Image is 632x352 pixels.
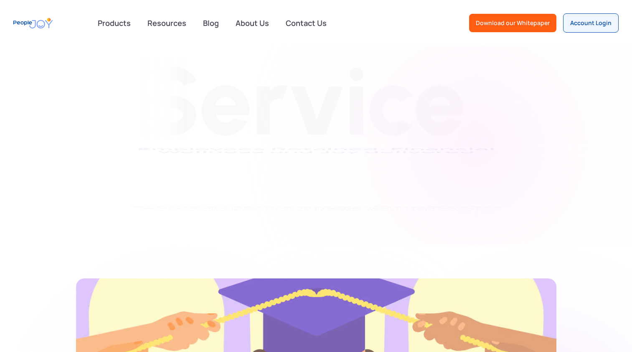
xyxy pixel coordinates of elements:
[570,19,612,27] div: Account Login
[469,14,556,32] a: Download our Whitepaper
[563,13,619,33] a: Account Login
[93,15,136,31] div: Products
[13,14,53,33] a: home
[129,148,503,153] h1: Employees Retained. Financial Wellness and Joy delivered
[198,14,224,32] a: Blog
[281,14,332,32] a: Contact Us
[142,14,191,32] a: Resources
[476,19,550,27] div: Download our Whitepaper
[129,206,503,211] p: Empower your team with a suite of financial assistance benefits on our unified digital platform, ...
[231,14,274,32] a: About Us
